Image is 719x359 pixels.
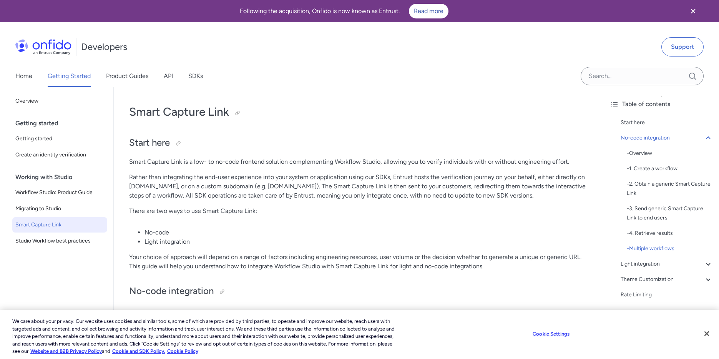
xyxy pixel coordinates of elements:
a: Cookie and SDK Policy. [112,348,165,354]
a: -1. Create a workflow [627,164,713,173]
li: No-code [144,228,588,237]
a: No-code integration [621,133,713,143]
a: -Multiple workflows [627,244,713,253]
button: Cookie Settings [527,326,575,342]
h2: Start here [129,136,588,150]
div: We care about your privacy. Our website uses cookies and similar tools, some of which are provide... [12,317,395,355]
p: Rather than integrating the end-user experience into your system or application using our SDKs, E... [129,173,588,200]
div: Getting started [15,116,110,131]
svg: Close banner [689,7,698,16]
li: Light integration [144,237,588,246]
input: Onfido search input field [581,67,704,85]
h2: No-code integration [129,285,588,298]
span: Studio Workflow best practices [15,236,104,246]
a: Smart Capture Link [12,217,107,233]
a: -3. Send generic Smart Capture Link to end users [627,204,713,223]
h1: Smart Capture Link [129,104,588,120]
div: Working with Studio [15,170,110,185]
a: Support [661,37,704,57]
span: Smart Capture Link [15,220,104,229]
a: Workflow Studio: Product Guide [12,185,107,200]
a: More information about our cookie policy., opens in a new tab [30,348,102,354]
a: Theme Customization [621,275,713,284]
div: - 3. Send generic Smart Capture Link to end users [627,204,713,223]
div: - 2. Obtain a generic Smart Capture Link [627,179,713,198]
a: Cookie Policy [167,348,198,354]
div: - 1. Create a workflow [627,164,713,173]
span: Workflow Studio: Product Guide [15,188,104,197]
span: Migrating to Studio [15,204,104,213]
div: Following the acquisition, Onfido is now known as Entrust. [9,4,679,18]
a: Light integration [621,259,713,269]
a: Studio Workflow best practices [12,233,107,249]
a: API [164,65,173,87]
div: - Multiple workflows [627,244,713,253]
div: Table of contents [610,100,713,109]
a: Migrating to Studio [12,201,107,216]
a: -2. Obtain a generic Smart Capture Link [627,179,713,198]
a: -4. Retrieve results [627,229,713,238]
div: - 4. Retrieve results [627,229,713,238]
span: Create an identity verification [15,150,104,160]
button: Close banner [679,2,707,21]
p: There are two ways to use Smart Capture Link: [129,206,588,216]
a: Product Guides [106,65,148,87]
a: Start here [621,118,713,127]
p: Your choice of approach will depend on a range of factors including engineering resources, user v... [129,253,588,271]
a: Getting started [12,131,107,146]
img: Onfido Logo [15,39,71,55]
a: Getting Started [48,65,91,87]
a: Home [15,65,32,87]
button: Close [698,325,715,342]
a: Create an identity verification [12,147,107,163]
span: Getting started [15,134,104,143]
a: SDKs [188,65,203,87]
span: Overview [15,96,104,106]
h1: Developers [81,41,127,53]
div: - Overview [627,149,713,158]
a: Rate Limiting [621,290,713,299]
a: Read more [409,4,448,18]
a: -Overview [627,149,713,158]
p: Smart Capture Link is a low- to no-code frontend solution complementing Workflow Studio, allowing... [129,157,588,166]
a: Overview [12,93,107,109]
